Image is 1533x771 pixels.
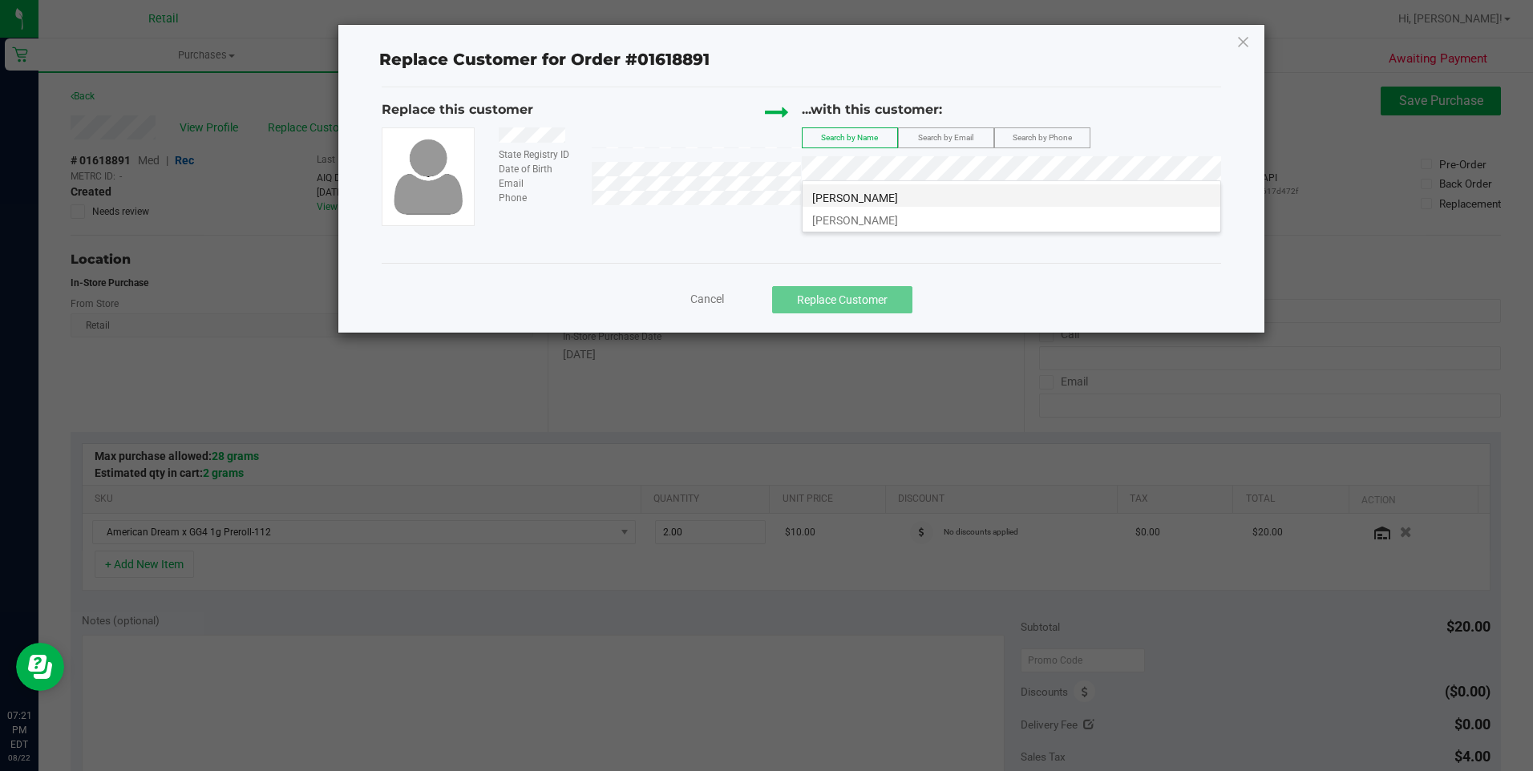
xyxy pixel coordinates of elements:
[690,293,724,305] span: Cancel
[1013,133,1072,142] span: Search by Phone
[386,135,471,218] img: user-icon.png
[382,102,533,117] span: Replace this customer
[772,286,912,313] button: Replace Customer
[487,191,592,205] div: Phone
[370,46,719,74] span: Replace Customer for Order #01618891
[487,147,592,162] div: State Registry ID
[802,102,942,117] span: ...with this customer:
[918,133,973,142] span: Search by Email
[487,162,592,176] div: Date of Birth
[16,643,64,691] iframe: Resource center
[487,176,592,191] div: Email
[821,133,878,142] span: Search by Name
